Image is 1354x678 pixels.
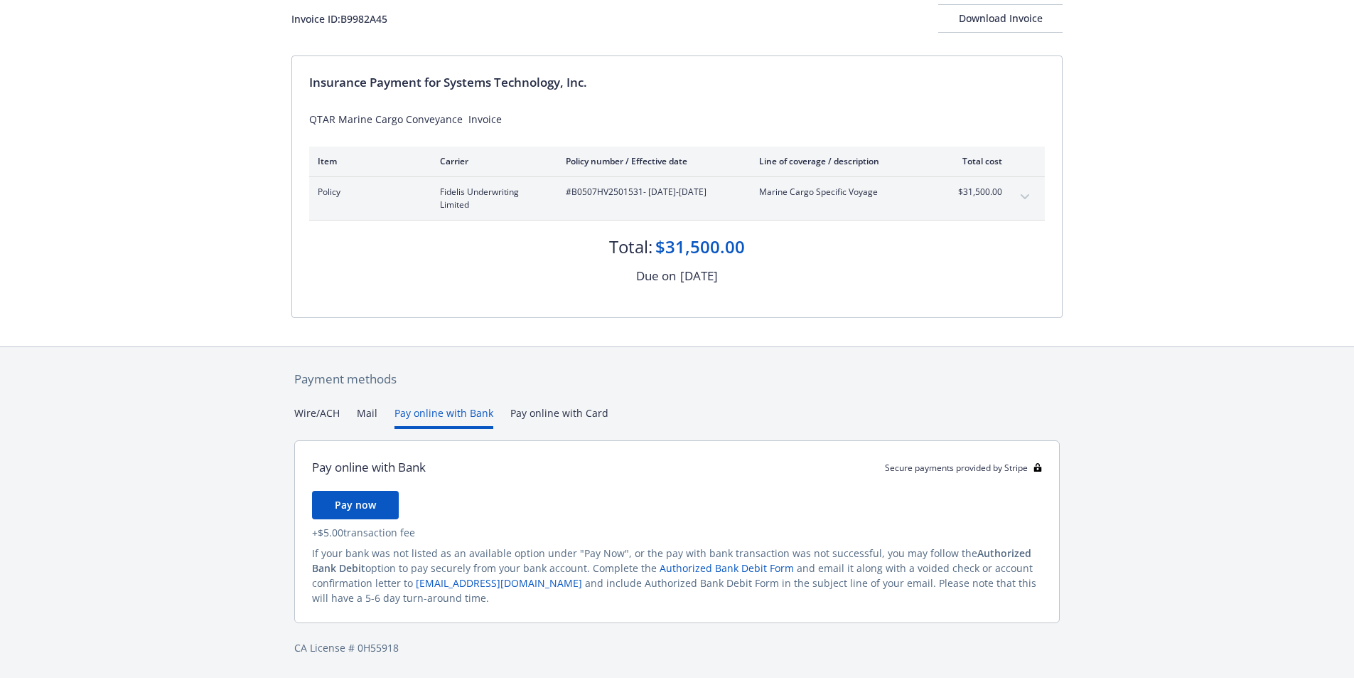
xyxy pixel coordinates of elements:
div: Total: [609,235,652,259]
div: Carrier [440,155,543,167]
span: #B0507HV2501531 - [DATE]-[DATE] [566,186,736,198]
button: Mail [357,406,377,429]
button: Download Invoice [938,4,1063,33]
span: Fidelis Underwriting Limited [440,186,543,211]
div: Due on [636,267,676,285]
button: Pay online with Card [510,406,608,429]
div: Payment methods [294,370,1060,388]
div: Total cost [949,155,1002,167]
span: $31,500.00 [949,186,1002,198]
div: Insurance Payment for Systems Technology, Inc. [309,73,1045,92]
div: Pay online with Bank [312,458,426,477]
div: Download Invoice [938,5,1063,32]
button: expand content [1014,186,1036,208]
button: Pay online with Bank [394,406,493,429]
span: Policy [318,186,417,198]
span: Marine Cargo Specific Voyage [759,186,926,198]
div: CA License # 0H55918 [294,640,1060,655]
span: Pay now [335,498,376,512]
div: PolicyFidelis Underwriting Limited#B0507HV2501531- [DATE]-[DATE]Marine Cargo Specific Voyage$31,5... [309,177,1045,220]
span: Authorized Bank Debit [312,546,1031,575]
a: Authorized Bank Debit Form [660,561,794,575]
div: $31,500.00 [655,235,745,259]
div: [DATE] [680,267,718,285]
div: If your bank was not listed as an available option under "Pay Now", or the pay with bank transact... [312,546,1042,605]
div: Item [318,155,417,167]
div: + $5.00 transaction fee [312,525,1042,540]
button: Pay now [312,491,399,519]
div: Invoice ID: B9982A45 [291,11,387,26]
div: Line of coverage / description [759,155,926,167]
div: Secure payments provided by Stripe [885,462,1042,474]
div: QTAR Marine Cargo Conveyance Invoice [309,112,1045,127]
button: Wire/ACH [294,406,340,429]
div: Policy number / Effective date [566,155,736,167]
a: [EMAIL_ADDRESS][DOMAIN_NAME] [416,576,582,590]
